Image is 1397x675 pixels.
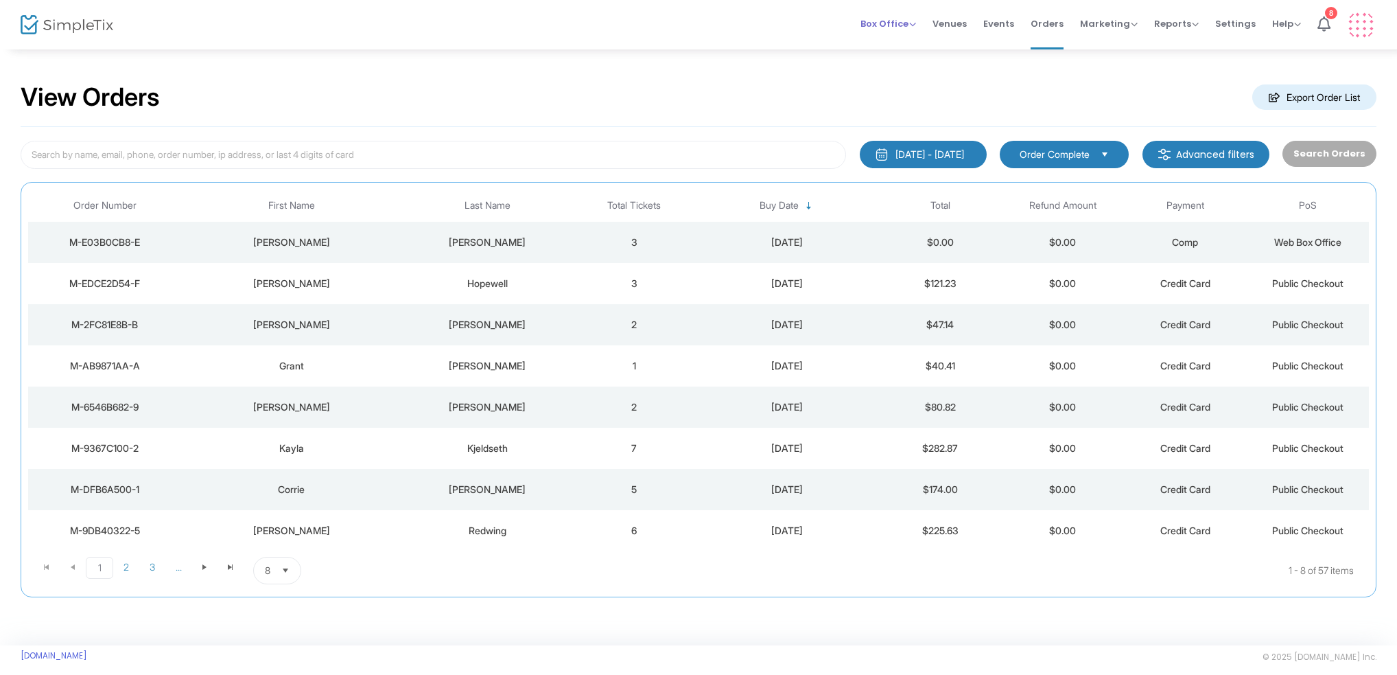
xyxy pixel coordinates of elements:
[86,557,113,579] span: Page 1
[1142,141,1269,168] m-button: Advanced filters
[21,650,87,661] a: [DOMAIN_NAME]
[573,387,695,428] td: 2
[1215,6,1256,41] span: Settings
[1172,236,1198,248] span: Comp
[405,524,570,538] div: Redwing
[1002,222,1124,263] td: $0.00
[1002,469,1124,510] td: $0.00
[573,428,695,469] td: 7
[1272,525,1343,536] span: Public Checkout
[1095,147,1114,162] button: Select
[139,557,165,577] span: Page 3
[191,557,218,577] span: Go to the next page
[405,483,570,496] div: Edens
[573,304,695,345] td: 2
[32,277,178,290] div: M-EDCE2D54-F
[1299,200,1317,211] span: PoS
[405,400,570,414] div: Miller
[185,318,398,332] div: Jessica
[1272,401,1343,413] span: Public Checkout
[932,6,967,41] span: Venues
[405,277,570,290] div: Hopewell
[73,200,137,211] span: Order Number
[573,469,695,510] td: 5
[573,190,695,222] th: Total Tickets
[1160,525,1210,536] span: Credit Card
[879,428,1001,469] td: $282.87
[1272,319,1343,330] span: Public Checkout
[699,277,876,290] div: 9/9/2025
[1002,304,1124,345] td: $0.00
[185,277,398,290] div: Adam
[465,200,510,211] span: Last Name
[405,318,570,332] div: Tindall
[699,236,876,249] div: 9/10/2025
[28,190,1369,551] div: Data table
[1272,17,1301,30] span: Help
[760,200,799,211] span: Buy Date
[573,222,695,263] td: 3
[1160,277,1210,289] span: Credit Card
[573,263,695,304] td: 3
[438,557,1354,584] kendo-pager-info: 1 - 8 of 57 items
[860,141,987,168] button: [DATE] - [DATE]
[879,510,1001,551] td: $225.63
[1160,360,1210,371] span: Credit Card
[218,557,244,577] span: Go to the last page
[32,359,178,373] div: M-AB9871AA-A
[1252,84,1376,110] m-button: Export Order List
[879,190,1001,222] th: Total
[1154,17,1199,30] span: Reports
[276,558,295,584] button: Select
[225,562,236,573] span: Go to the last page
[1002,263,1124,304] td: $0.00
[1272,360,1343,371] span: Public Checkout
[699,524,876,538] div: 8/30/2025
[32,524,178,538] div: M-9DB40322-5
[32,236,178,249] div: M-E03B0CB8-E
[1160,319,1210,330] span: Credit Card
[699,400,876,414] div: 9/5/2025
[165,557,191,577] span: Page 4
[1272,442,1343,454] span: Public Checkout
[1080,17,1138,30] span: Marketing
[1002,510,1124,551] td: $0.00
[32,442,178,455] div: M-9367C100-2
[879,263,1001,304] td: $121.23
[185,236,398,249] div: Brianne
[265,564,270,577] span: 8
[1274,236,1341,248] span: Web Box Office
[1158,148,1171,161] img: filter
[1020,148,1090,161] span: Order Complete
[1263,652,1376,663] span: © 2025 [DOMAIN_NAME] Inc.
[32,400,178,414] div: M-6546B682-9
[185,400,398,414] div: Leroy
[803,201,814,211] span: Sortable
[1002,190,1124,222] th: Refund Amount
[860,17,916,30] span: Box Office
[699,318,876,332] div: 9/7/2025
[32,318,178,332] div: M-2FC81E8B-B
[879,345,1001,387] td: $40.41
[879,222,1001,263] td: $0.00
[879,469,1001,510] td: $174.00
[875,148,889,161] img: monthly
[699,483,876,496] div: 9/1/2025
[199,562,210,573] span: Go to the next page
[32,483,178,496] div: M-DFB6A500-1
[573,345,695,387] td: 1
[21,141,846,169] input: Search by name, email, phone, order number, ip address, or last 4 digits of card
[405,359,570,373] div: Morrison
[879,304,1001,345] td: $47.14
[983,6,1014,41] span: Events
[185,359,398,373] div: Grant
[113,557,139,577] span: Page 2
[1002,428,1124,469] td: $0.00
[895,148,964,161] div: [DATE] - [DATE]
[185,524,398,538] div: Jessica
[185,483,398,496] div: Corrie
[21,82,160,113] h2: View Orders
[1160,442,1210,454] span: Credit Card
[699,442,876,455] div: 9/3/2025
[1160,401,1210,413] span: Credit Card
